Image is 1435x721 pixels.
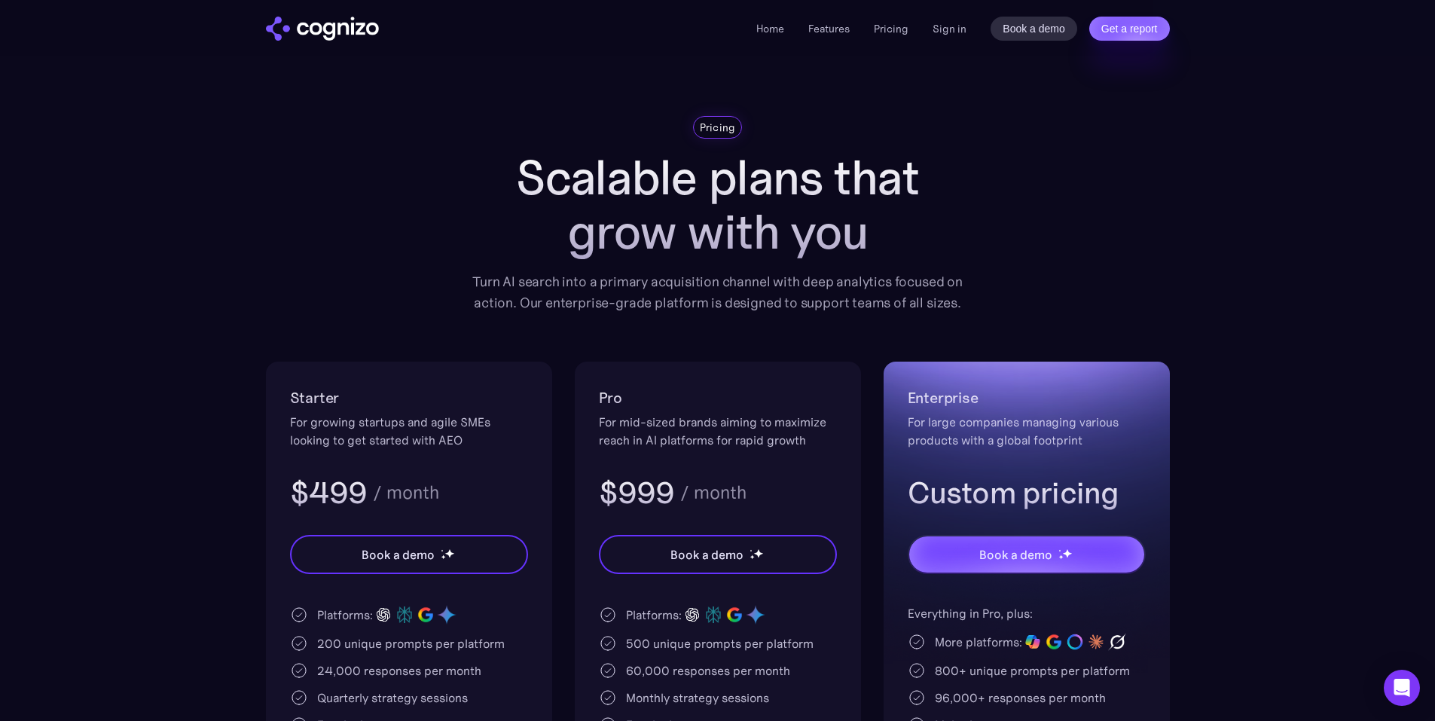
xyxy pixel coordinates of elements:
[599,473,675,512] h3: $999
[290,386,528,410] h2: Starter
[441,549,443,551] img: star
[908,413,1146,449] div: For large companies managing various products with a global footprint
[317,689,468,707] div: Quarterly strategy sessions
[362,545,434,564] div: Book a demo
[1089,17,1170,41] a: Get a report
[908,604,1146,622] div: Everything in Pro, plus:
[1384,670,1420,706] div: Open Intercom Messenger
[290,473,368,512] h3: $499
[991,17,1077,41] a: Book a demo
[373,484,439,502] div: / month
[290,413,528,449] div: For growing startups and agile SMEs looking to get started with AEO
[935,633,1022,651] div: More platforms:
[626,661,790,680] div: 60,000 responses per month
[908,473,1146,512] h3: Custom pricing
[935,689,1106,707] div: 96,000+ responses per month
[290,535,528,574] a: Book a demostarstarstar
[908,535,1146,574] a: Book a demostarstarstar
[874,22,908,35] a: Pricing
[626,606,682,624] div: Platforms:
[750,554,755,560] img: star
[680,484,747,502] div: / month
[444,548,454,558] img: star
[933,20,966,38] a: Sign in
[756,22,784,35] a: Home
[626,634,814,652] div: 500 unique prompts per platform
[1062,548,1072,558] img: star
[753,548,763,558] img: star
[808,22,850,35] a: Features
[317,634,505,652] div: 200 unique prompts per platform
[599,413,837,449] div: For mid-sized brands aiming to maximize reach in AI platforms for rapid growth
[1058,554,1064,560] img: star
[935,661,1130,680] div: 800+ unique prompts per platform
[908,386,1146,410] h2: Enterprise
[599,386,837,410] h2: Pro
[626,689,769,707] div: Monthly strategy sessions
[670,545,743,564] div: Book a demo
[441,554,446,560] img: star
[317,661,481,680] div: 24,000 responses per month
[317,606,373,624] div: Platforms:
[599,535,837,574] a: Book a demostarstarstar
[266,17,379,41] img: cognizo logo
[979,545,1052,564] div: Book a demo
[1058,549,1061,551] img: star
[266,17,379,41] a: home
[462,271,974,313] div: Turn AI search into a primary acquisition channel with deep analytics focused on action. Our ente...
[750,549,752,551] img: star
[700,120,736,135] div: Pricing
[462,151,974,259] h1: Scalable plans that grow with you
